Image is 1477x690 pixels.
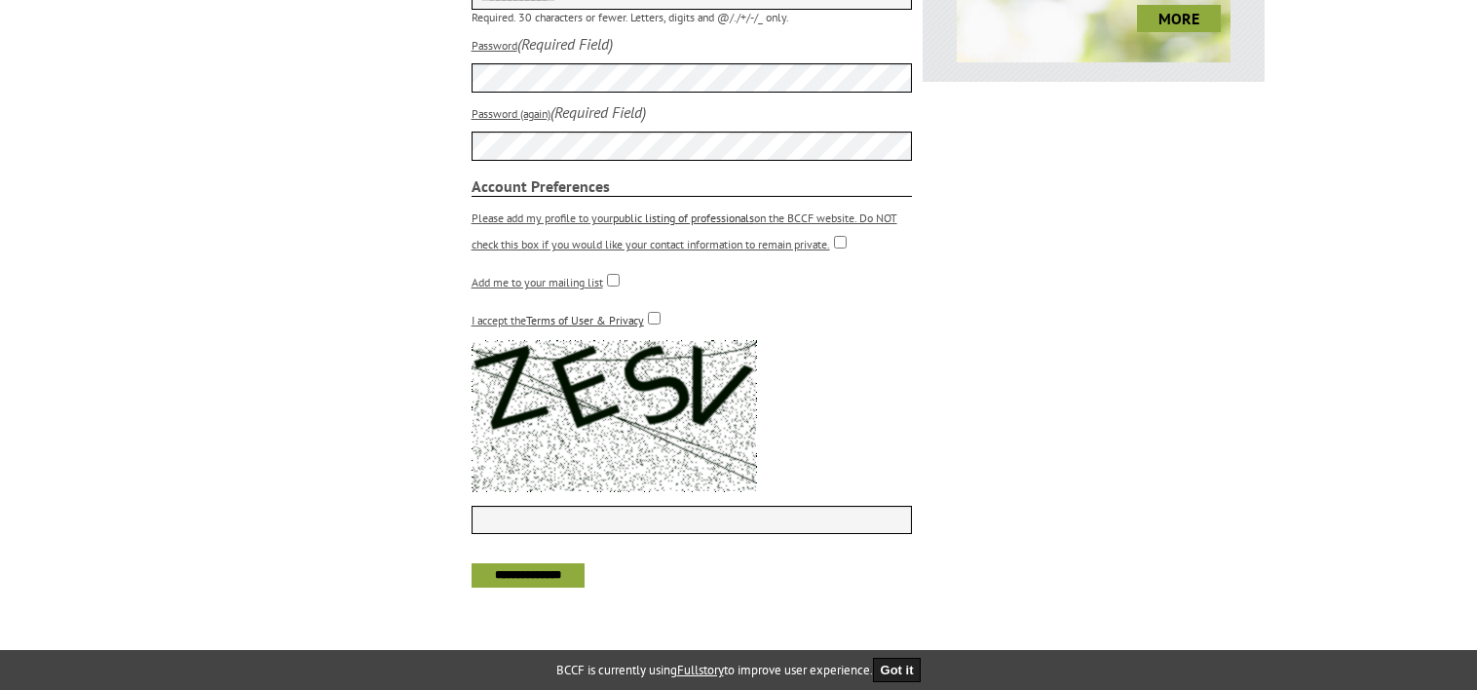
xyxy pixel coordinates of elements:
a: public listing of professionals [613,211,754,225]
img: captcha [472,340,757,492]
a: Terms of User & Privacy [526,313,644,327]
i: (Required Field) [517,34,613,54]
i: (Required Field) [550,102,646,122]
strong: Account Preferences [472,176,913,197]
button: Got it [873,658,922,682]
p: Required. 30 characters or fewer. Letters, digits and @/./+/-/_ only. [472,10,913,24]
label: Add me to your mailing list [472,275,603,289]
label: I accept the [472,313,644,327]
label: Password (again) [472,106,550,121]
label: Please add my profile to your on the BCCF website. Do NOT check this box if you would like your c... [472,211,897,251]
a: Fullstory [677,662,724,678]
label: Password [472,38,517,53]
a: more [1137,5,1221,32]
